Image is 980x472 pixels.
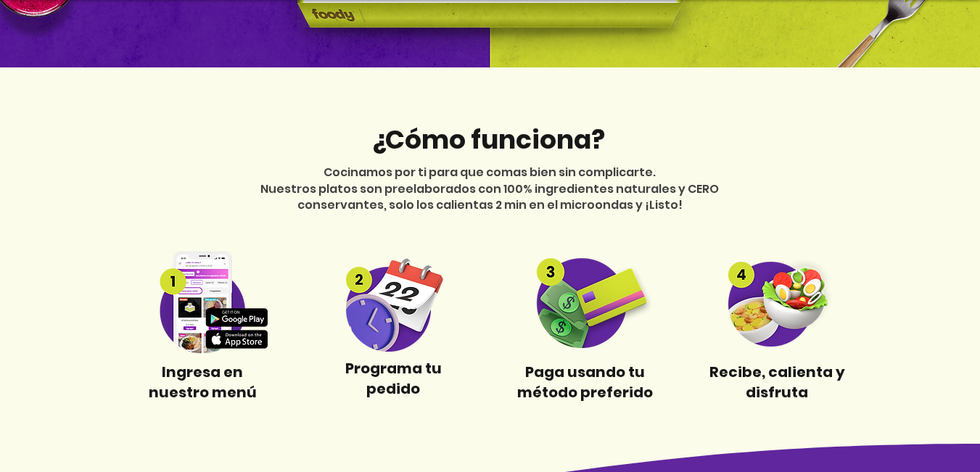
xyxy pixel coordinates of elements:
[517,362,653,402] span: Paga usando tu método preferido
[371,121,605,158] span: ¿Cómo funciona?
[149,362,257,402] span: Ingresa en nuestro menú
[135,252,271,354] img: Step 1 compress.png
[324,164,656,181] span: Cocinamos por ti para que comas bien sin complicarte.
[326,253,461,352] img: Step 2 compress.png
[518,257,654,348] img: Step3 compress.png
[345,358,442,399] span: Programa tu pedido
[709,257,845,347] img: Step 4 compress.png
[896,388,965,457] iframe: Messagebird Livechat Widget
[260,181,719,213] span: Nuestros platos son preelaborados con 100% ingredientes naturales y CERO conservantes, solo los c...
[709,362,845,402] span: Recibe, calienta y disfruta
